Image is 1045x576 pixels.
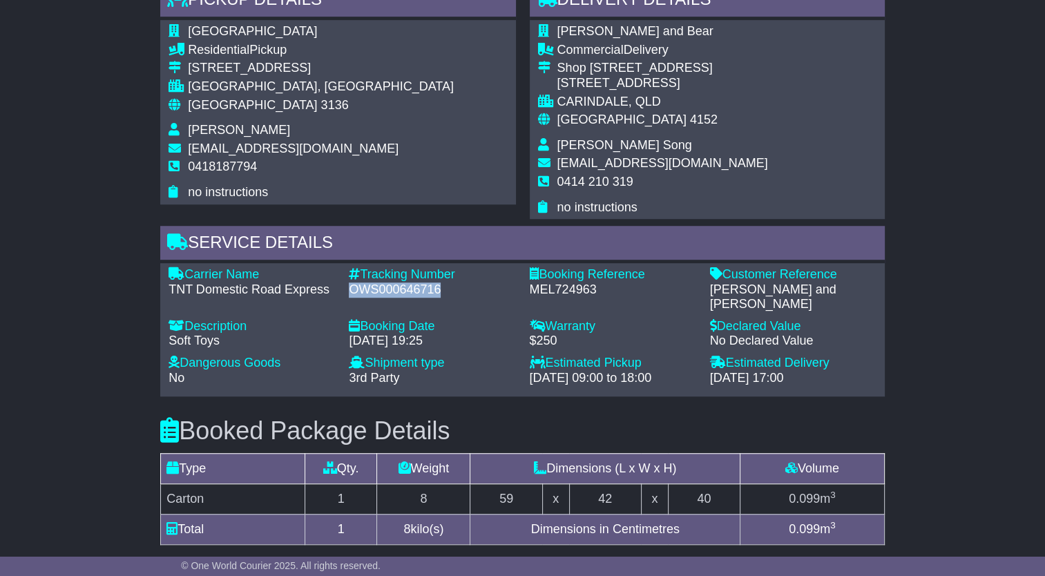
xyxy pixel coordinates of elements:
[710,356,876,371] div: Estimated Delivery
[349,356,515,371] div: Shipment type
[557,76,768,91] div: [STREET_ADDRESS]
[169,267,335,282] div: Carrier Name
[169,334,335,349] div: Soft Toys
[529,267,696,282] div: Booking Reference
[349,267,515,282] div: Tracking Number
[529,319,696,334] div: Warranty
[740,453,885,483] td: Volume
[188,79,454,95] div: [GEOGRAPHIC_DATA], [GEOGRAPHIC_DATA]
[529,282,696,298] div: MEL724963
[529,371,696,386] div: [DATE] 09:00 to 18:00
[349,334,515,349] div: [DATE] 19:25
[789,522,820,536] span: 0.099
[830,490,836,500] sup: 3
[740,483,885,514] td: m
[161,483,305,514] td: Carton
[710,334,876,349] div: No Declared Value
[557,61,768,76] div: Shop [STREET_ADDRESS]
[305,514,376,544] td: 1
[542,483,569,514] td: x
[557,113,687,126] span: [GEOGRAPHIC_DATA]
[690,113,718,126] span: 4152
[188,123,290,137] span: [PERSON_NAME]
[710,319,876,334] div: Declared Value
[557,138,692,152] span: [PERSON_NAME] Song
[188,43,249,57] span: Residential
[569,483,641,514] td: 42
[305,453,376,483] td: Qty.
[188,43,454,58] div: Pickup
[740,514,885,544] td: m
[169,356,335,371] div: Dangerous Goods
[557,200,637,214] span: no instructions
[557,175,633,189] span: 0414 210 319
[557,43,768,58] div: Delivery
[161,514,305,544] td: Total
[305,483,376,514] td: 1
[188,185,268,199] span: no instructions
[377,514,470,544] td: kilo(s)
[188,98,317,112] span: [GEOGRAPHIC_DATA]
[188,24,317,38] span: [GEOGRAPHIC_DATA]
[160,226,885,263] div: Service Details
[181,560,381,571] span: © One World Courier 2025. All rights reserved.
[377,453,470,483] td: Weight
[557,95,768,110] div: CARINDALE, QLD
[529,334,696,349] div: $250
[377,483,470,514] td: 8
[169,282,335,298] div: TNT Domestic Road Express
[557,43,624,57] span: Commercial
[710,282,876,312] div: [PERSON_NAME] and [PERSON_NAME]
[830,520,836,530] sup: 3
[470,514,740,544] td: Dimensions in Centimetres
[470,453,740,483] td: Dimensions (L x W x H)
[710,267,876,282] div: Customer Reference
[710,371,876,386] div: [DATE] 17:00
[161,453,305,483] td: Type
[321,98,349,112] span: 3136
[169,371,184,385] span: No
[529,356,696,371] div: Estimated Pickup
[349,282,515,298] div: OWS000646716
[789,492,820,506] span: 0.099
[470,483,542,514] td: 59
[641,483,668,514] td: x
[188,142,399,155] span: [EMAIL_ADDRESS][DOMAIN_NAME]
[557,24,713,38] span: [PERSON_NAME] and Bear
[668,483,740,514] td: 40
[403,522,410,536] span: 8
[349,371,399,385] span: 3rd Party
[349,319,515,334] div: Booking Date
[188,160,257,173] span: 0418187794
[188,61,454,76] div: [STREET_ADDRESS]
[160,417,885,445] h3: Booked Package Details
[557,156,768,170] span: [EMAIL_ADDRESS][DOMAIN_NAME]
[169,319,335,334] div: Description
